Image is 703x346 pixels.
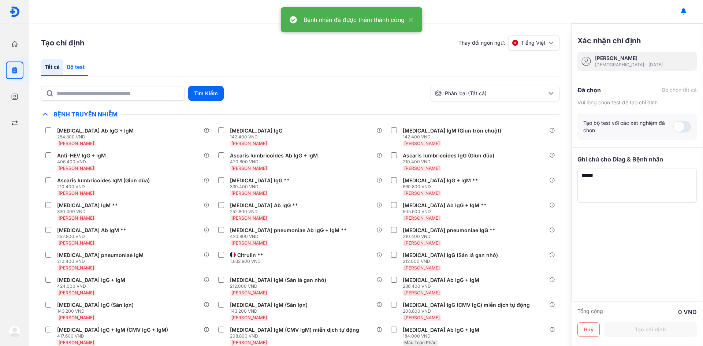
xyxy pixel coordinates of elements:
[403,227,495,234] div: [MEDICAL_DATA] pneumoniae IgG **
[57,308,137,314] div: 143.200 VND
[230,202,298,209] div: [MEDICAL_DATA] Ab IgG **
[230,209,301,215] div: 252.800 VND
[403,127,501,134] div: [MEDICAL_DATA] IgM (Giun tròn chuột)
[403,159,497,165] div: 210.400 VND
[403,152,494,159] div: Ascaris lumbricoides IgG (Giun đũa)
[404,340,436,345] span: Máu Toàn Phần
[403,333,482,339] div: 184.000 VND
[57,302,134,308] div: [MEDICAL_DATA] IgG (Sán lợn)
[57,159,109,165] div: 406.400 VND
[41,38,84,48] h3: Tạo chỉ định
[577,86,601,94] div: Đã chọn
[59,315,94,320] span: [PERSON_NAME]
[404,265,440,271] span: [PERSON_NAME]
[662,86,697,94] div: Bỏ chọn tất cả
[403,202,487,209] div: [MEDICAL_DATA] Ab IgG + IgM **
[9,325,21,337] img: logo
[9,6,20,17] img: logo
[678,308,697,316] div: 0 VND
[231,215,267,221] span: [PERSON_NAME]
[231,240,267,246] span: [PERSON_NAME]
[57,202,118,209] div: [MEDICAL_DATA] IgM **
[59,240,94,246] span: [PERSON_NAME]
[403,134,504,140] div: 142.400 VND
[57,283,128,289] div: 424.000 VND
[403,234,498,239] div: 210.400 VND
[404,165,440,171] span: [PERSON_NAME]
[59,190,94,196] span: [PERSON_NAME]
[230,333,362,339] div: 208.800 VND
[63,59,88,76] div: Bộ test
[230,258,266,264] div: 1.632.800 VND
[230,227,347,234] div: [MEDICAL_DATA] pneumoniae Ab IgG + IgM **
[230,159,321,165] div: 420.800 VND
[57,209,121,215] div: 330.400 VND
[230,184,293,190] div: 330.400 VND
[57,152,106,159] div: Anti-HEV IgG + IgM
[403,177,478,184] div: [MEDICAL_DATA] IgG + IgM **
[59,141,94,146] span: [PERSON_NAME]
[237,252,263,258] div: Citrulin **
[59,265,94,271] span: [PERSON_NAME]
[57,177,150,184] div: Ascaris lumbricoides IgM (Giun đũa)
[577,99,697,106] div: Vui lòng chọn test để tạo chỉ định
[404,190,440,196] span: [PERSON_NAME]
[404,240,440,246] span: [PERSON_NAME]
[231,141,267,146] span: [PERSON_NAME]
[59,165,94,171] span: [PERSON_NAME]
[403,327,479,333] div: [MEDICAL_DATA] Ab IgG + IgM
[50,111,121,118] span: Bệnh Truyền Nhiễm
[403,283,482,289] div: 286.400 VND
[604,322,697,337] button: Tạo chỉ định
[403,302,530,308] div: [MEDICAL_DATA] IgG (CMV IgG) miễn dịch tự động
[595,55,663,62] div: [PERSON_NAME]
[403,258,501,264] div: 212.000 VND
[59,215,94,221] span: [PERSON_NAME]
[57,134,137,140] div: 284.800 VND
[577,36,641,46] h3: Xác nhận chỉ định
[41,59,63,76] div: Tất cả
[59,290,94,295] span: [PERSON_NAME]
[521,39,546,46] span: Tiếng Việt
[404,141,440,146] span: [PERSON_NAME]
[230,134,285,140] div: 142.400 VND
[230,234,350,239] div: 420.800 VND
[231,315,267,320] span: [PERSON_NAME]
[403,308,533,314] div: 208.800 VND
[57,234,129,239] div: 252.800 VND
[230,277,326,283] div: [MEDICAL_DATA] IgM (Sán lá gan nhỏ)
[403,252,498,258] div: [MEDICAL_DATA] IgG (Sán lá gan nhỏ)
[231,190,267,196] span: [PERSON_NAME]
[230,308,310,314] div: 143.200 VND
[188,86,224,101] button: Tìm Kiếm
[577,155,697,164] div: Ghi chú cho Diag & Bệnh nhân
[57,227,126,234] div: [MEDICAL_DATA] Ab IgM **
[231,165,267,171] span: [PERSON_NAME]
[230,177,290,184] div: [MEDICAL_DATA] IgG **
[595,62,663,68] div: [DEMOGRAPHIC_DATA] - [DATE]
[57,252,144,258] div: [MEDICAL_DATA] pneumoniae IgM
[404,290,440,295] span: [PERSON_NAME]
[435,90,547,97] div: Phân loại (Tất cả)
[404,315,440,320] span: [PERSON_NAME]
[304,15,405,24] div: Bệnh nhân đã được thêm thành công
[230,127,282,134] div: [MEDICAL_DATA] IgG
[577,322,600,337] button: Huỷ
[231,340,267,345] span: [PERSON_NAME]
[231,290,267,295] span: [PERSON_NAME]
[403,184,481,190] div: 660.800 VND
[57,127,134,134] div: [MEDICAL_DATA] Ab IgG + IgM
[57,333,171,339] div: 417.600 VND
[583,119,673,134] div: Tạo bộ test với các xét nghiệm đã chọn
[57,184,153,190] div: 210.400 VND
[403,277,479,283] div: [MEDICAL_DATA] Ab IgG + IgM
[403,209,490,215] div: 505.600 VND
[404,215,440,221] span: [PERSON_NAME]
[458,35,559,51] div: Thay đổi ngôn ngữ:
[230,152,318,159] div: Ascaris lumbricoides Ab IgG + IgM
[57,277,125,283] div: [MEDICAL_DATA] IgG + IgM
[57,258,146,264] div: 210.400 VND
[230,327,359,333] div: [MEDICAL_DATA] IgM (CMV IgM) miễn dịch tự động
[405,15,413,24] button: close
[577,308,603,316] div: Tổng cộng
